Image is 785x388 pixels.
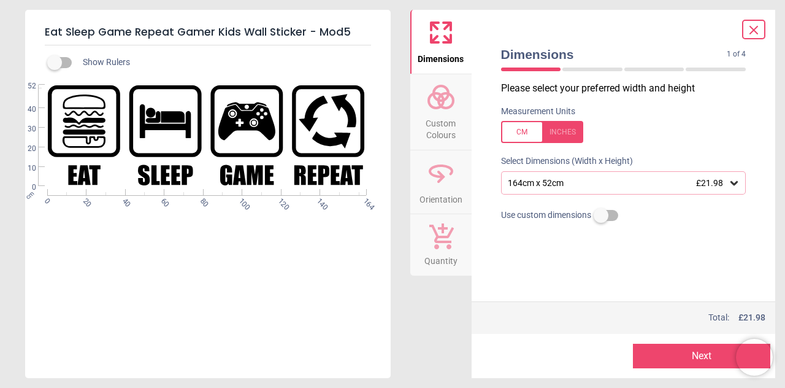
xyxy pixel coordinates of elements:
span: Dimensions [418,47,464,66]
iframe: Brevo live chat [736,339,773,376]
span: 40 [120,196,128,204]
span: 60 [158,196,166,204]
span: 1 of 4 [727,49,746,60]
div: Total: [500,312,766,324]
span: 52 [13,81,36,91]
button: Quantity [410,214,472,276]
span: 30 [13,124,36,134]
label: Select Dimensions (Width x Height) [491,155,633,168]
label: Measurement Units [501,106,575,118]
span: 164 [361,196,369,204]
span: £ [738,312,765,324]
button: Custom Colours [410,74,472,150]
div: Show Rulers [55,55,391,70]
span: 20 [80,196,88,204]
span: 20 [13,144,36,154]
span: Custom Colours [412,112,470,142]
button: Next [633,344,770,368]
span: Quantity [424,249,458,268]
span: 80 [197,196,205,204]
span: 100 [236,196,244,204]
button: Dimensions [410,10,472,74]
span: Orientation [419,188,462,206]
span: 0 [42,196,50,204]
span: 140 [314,196,322,204]
span: 10 [13,163,36,174]
h5: Eat Sleep Game Repeat Gamer Kids Wall Sticker - Mod5 [45,20,371,45]
div: 164cm x 52cm [507,178,729,188]
span: Use custom dimensions [501,209,591,222]
span: 0 [13,182,36,193]
span: 120 [275,196,283,204]
span: Dimensions [501,45,727,63]
span: £21.98 [696,178,723,188]
button: Orientation [410,150,472,214]
p: Please select your preferred width and height [501,82,756,95]
span: 21.98 [743,312,765,322]
span: cm [24,190,35,201]
span: 40 [13,104,36,115]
